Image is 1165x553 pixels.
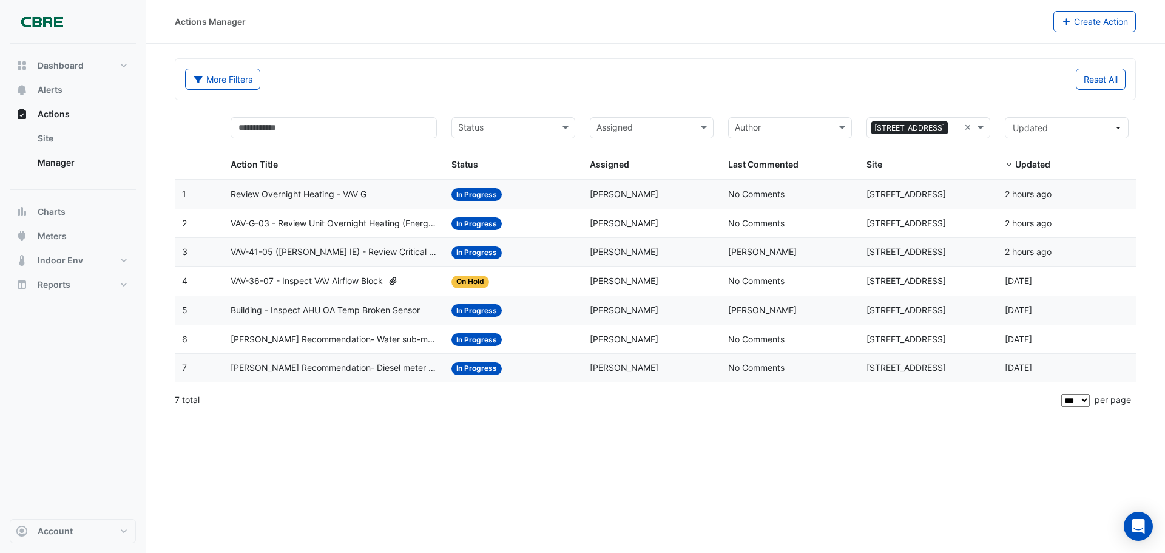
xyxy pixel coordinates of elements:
span: [PERSON_NAME] [728,246,797,257]
span: In Progress [451,304,502,317]
span: Clear [964,121,974,135]
button: Account [10,519,136,543]
button: Indoor Env [10,248,136,273]
span: 2025-06-04T14:01:19.939 [1005,334,1032,344]
button: Alerts [10,78,136,102]
button: Dashboard [10,53,136,78]
span: Meters [38,230,67,242]
div: Open Intercom Messenger [1124,512,1153,541]
span: Site [866,159,882,169]
app-icon: Meters [16,230,28,242]
span: 4 [182,276,187,286]
span: [PERSON_NAME] [590,362,658,373]
span: In Progress [451,188,502,201]
span: per page [1095,395,1131,405]
button: Reset All [1076,69,1126,90]
div: Actions Manager [175,15,246,28]
span: In Progress [451,333,502,346]
span: 2025-07-15T11:53:17.344 [1005,276,1032,286]
span: In Progress [451,362,502,375]
span: 2025-09-10T10:03:49.232 [1005,218,1052,228]
span: [STREET_ADDRESS] [866,334,946,344]
span: Updated [1013,123,1048,133]
span: [STREET_ADDRESS] [866,276,946,286]
img: Company Logo [15,10,69,34]
span: [STREET_ADDRESS] [871,121,948,135]
span: [PERSON_NAME] [590,218,658,228]
span: Actions [38,108,70,120]
span: Action Title [231,159,278,169]
a: Manager [28,151,136,175]
span: VAV-36-07 - Inspect VAV Airflow Block [231,274,383,288]
button: Actions [10,102,136,126]
span: [PERSON_NAME] [590,246,658,257]
span: In Progress [451,217,502,230]
span: [PERSON_NAME] [728,305,797,315]
span: Charts [38,206,66,218]
span: 2025-06-04T13:59:58.716 [1005,362,1032,373]
span: Building - Inspect AHU OA Temp Broken Sensor [231,304,420,317]
span: Updated [1015,159,1050,169]
span: No Comments [728,334,785,344]
button: Reports [10,273,136,297]
span: Alerts [38,84,62,96]
span: [STREET_ADDRESS] [866,305,946,315]
app-icon: Alerts [16,84,28,96]
button: More Filters [185,69,260,90]
span: 7 [182,362,187,373]
button: Updated [1005,117,1129,138]
span: VAV-41-05 ([PERSON_NAME] IE) - Review Critical Sensor Outside Range [231,245,437,259]
span: No Comments [728,218,785,228]
app-icon: Dashboard [16,59,28,72]
span: In Progress [451,246,502,259]
span: [PERSON_NAME] [590,189,658,199]
span: [STREET_ADDRESS] [866,189,946,199]
span: [STREET_ADDRESS] [866,362,946,373]
app-icon: Reports [16,279,28,291]
span: Dashboard [38,59,84,72]
span: 2025-07-07T14:50:16.871 [1005,305,1032,315]
span: [PERSON_NAME] Recommendation- Water sub-meter validation [231,333,437,347]
span: [PERSON_NAME] Recommendation- Diesel meter readings [231,361,437,375]
span: No Comments [728,276,785,286]
span: [PERSON_NAME] [590,305,658,315]
span: 3 [182,246,187,257]
span: Last Commented [728,159,799,169]
app-icon: Charts [16,206,28,218]
div: Actions [10,126,136,180]
a: Site [28,126,136,151]
span: Status [451,159,478,169]
button: Meters [10,224,136,248]
span: On Hold [451,276,489,288]
span: Account [38,525,73,537]
div: 7 total [175,385,1059,415]
button: Create Action [1053,11,1136,32]
span: No Comments [728,362,785,373]
span: 2025-09-10T10:04:51.187 [1005,189,1052,199]
button: Charts [10,200,136,224]
span: 2025-09-10T09:58:37.504 [1005,246,1052,257]
span: [STREET_ADDRESS] [866,246,946,257]
app-icon: Indoor Env [16,254,28,266]
span: [PERSON_NAME] [590,334,658,344]
span: Reports [38,279,70,291]
span: Indoor Env [38,254,83,266]
span: 5 [182,305,187,315]
span: [STREET_ADDRESS] [866,218,946,228]
span: 6 [182,334,187,344]
span: Assigned [590,159,629,169]
app-icon: Actions [16,108,28,120]
span: 2 [182,218,187,228]
span: 1 [182,189,186,199]
span: Review Overnight Heating - VAV G [231,188,366,202]
span: [PERSON_NAME] [590,276,658,286]
span: VAV-G-03 - Review Unit Overnight Heating (Energy Waste) [231,217,437,231]
span: No Comments [728,189,785,199]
